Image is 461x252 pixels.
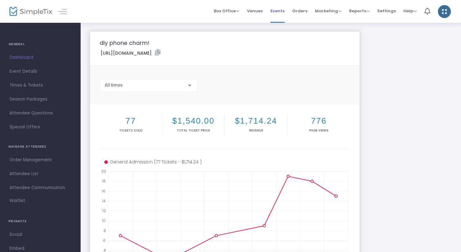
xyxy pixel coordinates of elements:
[102,188,106,194] text: 16
[103,238,106,243] text: 6
[9,215,72,228] h4: PROMOTE
[163,116,223,126] h2: $1,540.00
[100,39,150,47] m-panel-title: diy phone charm!
[163,128,223,133] p: Total Ticket Price
[9,81,71,89] span: Times & Tickets
[9,140,72,153] h4: MANAGE ATTENDEES
[9,230,71,239] span: Social
[226,116,286,126] h2: $1,714.24
[9,67,71,76] span: Event Details
[226,128,286,133] p: Revenue
[9,38,72,51] h4: GENERAL
[101,49,161,57] label: [URL][DOMAIN_NAME]
[9,53,71,62] span: Dashboard
[101,116,161,126] h2: 77
[9,156,71,164] span: Order Management
[103,228,106,233] text: 8
[9,109,71,117] span: Attendee Questions
[349,8,370,14] span: Reports
[102,218,106,223] text: 10
[403,8,417,14] span: Help
[270,3,285,19] span: Events
[9,95,71,103] span: Season Packages
[9,184,71,192] span: Attendee Communication
[377,3,396,19] span: Settings
[289,128,349,133] p: Page Views
[9,123,71,131] span: Special Offers
[102,198,106,203] text: 14
[292,3,307,19] span: Orders
[101,169,106,174] text: 20
[214,8,239,14] span: Box Office
[102,178,106,184] text: 18
[102,208,106,213] text: 12
[105,83,123,88] span: All times
[315,8,341,14] span: Marketing
[9,198,25,204] span: Waitlist
[289,116,349,126] h2: 776
[9,170,71,178] span: Attendee List
[247,3,263,19] span: Venues
[101,128,161,133] p: Tickets sold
